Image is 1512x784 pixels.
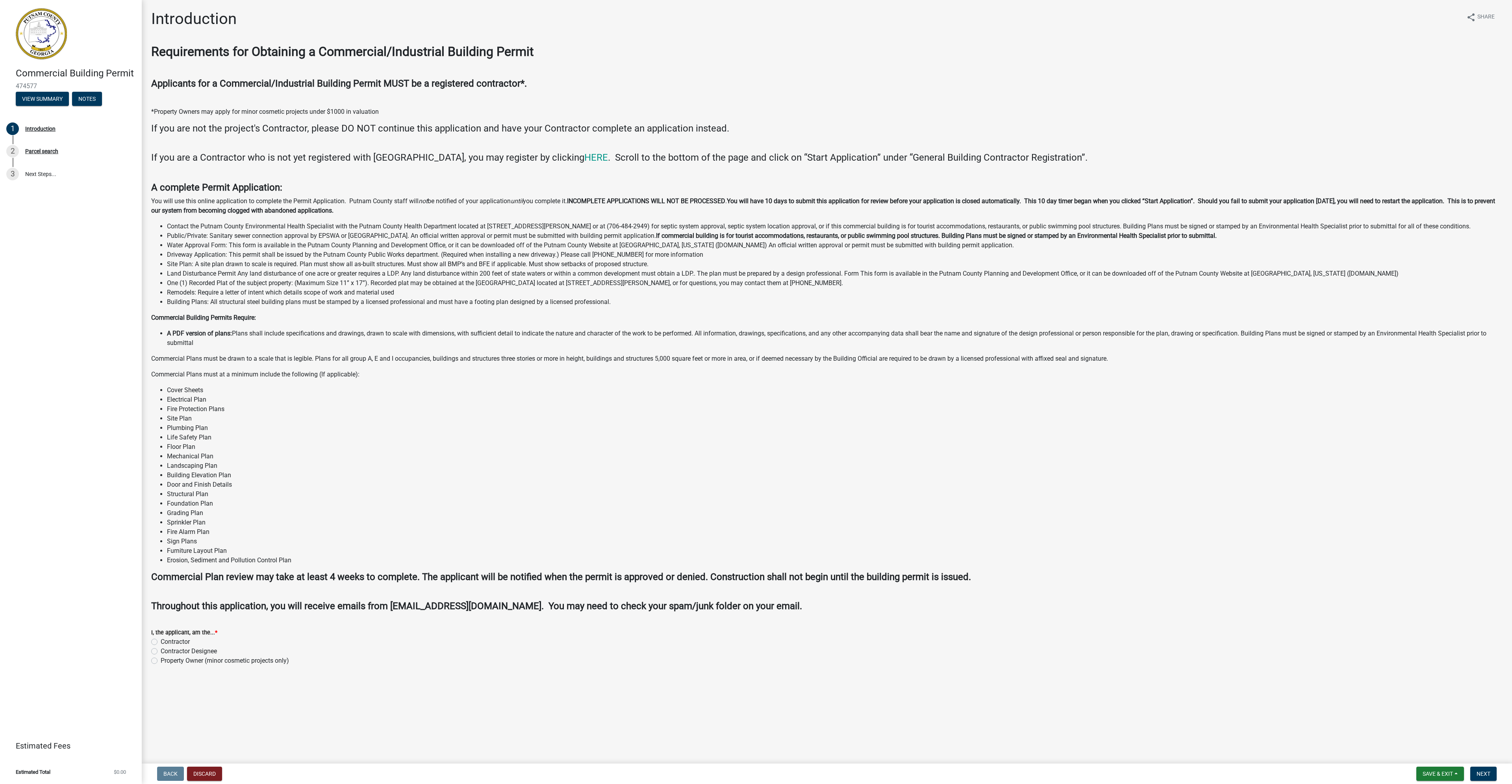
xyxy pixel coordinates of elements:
[151,630,217,636] label: I, the applicant, am the...
[114,769,126,775] span: $0.00
[25,148,58,154] div: Parcel search
[167,489,1503,499] li: Structural Plan
[151,123,1503,134] h4: If you are not the project's Contractor, please DO NOT continue this application and have your Co...
[167,423,1503,433] li: Plumbing Plan
[25,126,56,132] div: Introduction
[16,82,126,90] span: 474577
[151,197,1495,214] strong: You will have 10 days to submit this application for review before your application is closed aut...
[72,96,102,102] wm-modal-confirm: Notes
[16,8,67,59] img: Putnam County, Georgia
[167,395,1503,404] li: Electrical Plan
[151,601,802,612] strong: Throughout this application, you will receive emails from [EMAIL_ADDRESS][DOMAIN_NAME]. You may n...
[151,370,1503,379] p: Commercial Plans must at a minimum include the following (If applicable):
[16,96,69,102] wm-modal-confirm: Summary
[151,78,527,89] strong: Applicants for a Commercial/Industrial Building Permit MUST be a registered contractor*.
[167,556,1503,565] li: Erosion, Sediment and Pollution Control Plan
[151,571,971,582] strong: Commercial Plan review may take at least 4 weeks to complete. The applicant will be notified when...
[167,461,1503,471] li: Landscaping Plan
[6,168,19,180] div: 3
[151,152,1503,163] h4: If you are a Contractor who is not yet registered with [GEOGRAPHIC_DATA], you may register by cli...
[151,44,534,59] strong: Requirements for Obtaining a Commercial/Industrial Building Permit
[151,182,282,193] strong: A complete Permit Application:
[167,442,1503,452] li: Floor Plan
[167,546,1503,556] li: Furniture Layout Plan
[167,518,1503,527] li: Sprinkler Plan
[1477,13,1495,22] span: Share
[511,197,523,205] i: until
[167,480,1503,489] li: Door and Finish Details
[1470,767,1497,781] button: Next
[151,354,1503,363] p: Commercial Plans must be drawn to a scale that is legible. Plans for all group A, E and I occupan...
[167,297,1503,307] li: Building Plans: All structural steel building plans must be stamped by a licensed professional an...
[167,330,232,337] strong: A PDF version of plans:
[167,278,1503,288] li: One (1) Recorded Plat of the subject property: (Maximum Size 11” x 17”). Recorded plat may be obt...
[167,386,1503,395] li: Cover Sheets
[6,145,19,158] div: 2
[72,92,102,106] button: Notes
[16,92,69,106] button: View Summary
[151,9,237,28] h1: Introduction
[157,767,184,781] button: Back
[16,68,135,79] h4: Commercial Building Permit
[151,314,256,321] strong: Commercial Building Permits Require:
[187,767,222,781] button: Discard
[167,288,1503,297] li: Remodels: Require a letter of intent which details scope of work and material used
[167,250,1503,259] li: Driveway Application: This permit shall be issued by the Putnam County Public Works department. (...
[167,527,1503,537] li: Fire Alarm Plan
[167,508,1503,518] li: Grading Plan
[1416,767,1464,781] button: Save & Exit
[1477,771,1490,777] span: Next
[167,414,1503,423] li: Site Plan
[1460,9,1501,25] button: shareShare
[151,107,1503,117] p: *Property Owners may apply for minor cosmetic projects under $1000 in valuation
[161,647,217,656] label: Contractor Designee
[167,433,1503,442] li: Life Safety Plan
[6,122,19,135] div: 1
[567,197,725,205] strong: INCOMPLETE APPLICATIONS WILL NOT BE PROCESSED
[167,499,1503,508] li: Foundation Plan
[167,471,1503,480] li: Building Elevation Plan
[6,738,129,754] a: Estimated Fees
[1466,13,1476,22] i: share
[419,197,428,205] i: not
[167,269,1503,278] li: Land Disturbance Permit Any land disturbance of one acre or greater requires a LDP. Any land dist...
[151,196,1503,215] p: You will use this online application to complete the Permit Application. Putnam County staff will...
[167,259,1503,269] li: Site Plan: A site plan drawn to scale is required. Plan must show all as-built structures. Must s...
[167,537,1503,546] li: Sign Plans
[163,771,178,777] span: Back
[167,329,1503,348] li: Plans shall include specifications and drawings, drawn to scale with dimensions, with sufficient ...
[16,769,50,775] span: Estimated Total
[167,404,1503,414] li: Fire Protection Plans
[161,656,289,665] label: Property Owner (minor cosmetic projects only)
[656,232,1217,239] strong: If commercial building is for tourist accommodations, restaurants, or public swimming pool struct...
[584,152,608,163] a: HERE
[167,231,1503,241] li: Public/Private: Sanitary sewer connection approval by EPSWA or [GEOGRAPHIC_DATA]. An official wri...
[167,222,1503,231] li: Contact the Putnam County Environmental Health Specialist with the Putnam County Health Departmen...
[1423,771,1453,777] span: Save & Exit
[161,637,190,647] label: Contractor
[167,241,1503,250] li: Water Approval Form: This form is available in the Putnam County Planning and Development Office,...
[167,452,1503,461] li: Mechanical Plan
